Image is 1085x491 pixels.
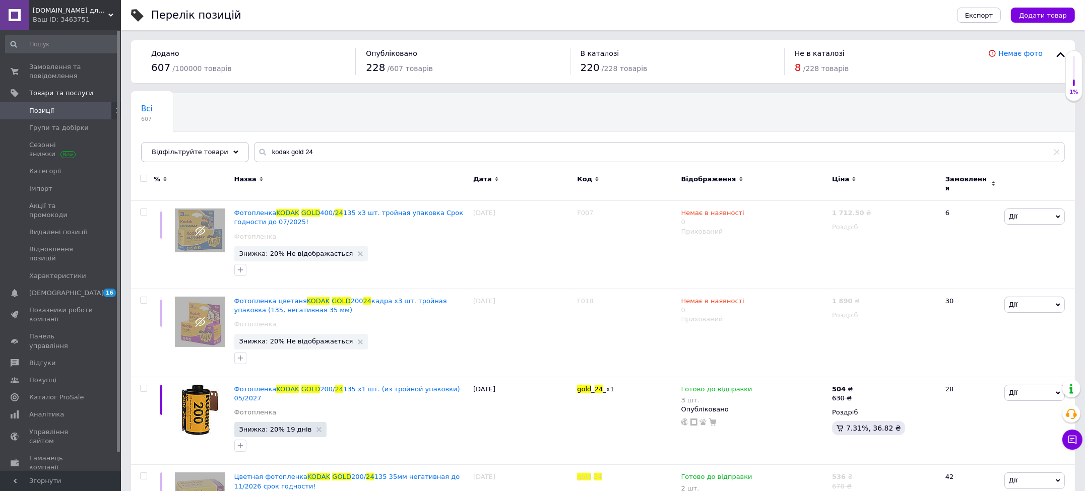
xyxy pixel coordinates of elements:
span: [DEMOGRAPHIC_DATA] [29,289,104,298]
span: F007 [577,209,593,217]
img: Фотопленка KODAK GOLD 200/24 135 х1 шт. (из тройной упаковки) 05/2027 [175,385,225,435]
span: 24 [363,297,372,305]
span: Відфільтруйте товари [152,148,228,156]
span: GOLD [332,473,351,480]
span: Гаманець компанії [29,454,93,472]
span: KODAK [307,473,330,480]
span: Не в каталозі [795,49,845,57]
b: 1 890 [832,297,853,305]
span: 24 [335,385,344,393]
span: Ціна [832,175,849,184]
span: Показники роботи компанії [29,306,93,324]
span: Товари та послуги [29,89,93,98]
span: / 228 товарів [803,64,849,73]
span: Експорт [965,12,993,19]
span: Немає в наявності [681,297,744,308]
div: Роздріб [832,311,937,320]
span: Готово до відправки [681,385,752,396]
span: GOLD [301,209,321,217]
div: Перелік позицій [151,10,241,21]
div: Опубліковано [681,405,827,414]
span: 607 [141,115,153,123]
span: KODAK [307,297,330,305]
span: GOLD [301,385,321,393]
div: 28 [939,377,1002,465]
span: Дата [473,175,492,184]
span: / 607 товарів [388,64,433,73]
span: 228 [366,61,385,74]
span: Сезонні знижки [29,141,93,159]
span: KODAK [276,385,299,393]
span: / 228 товарів [602,64,647,73]
div: ₴ [832,385,853,394]
div: ₴ [832,472,853,481]
span: 200/ [351,473,366,480]
div: Роздріб [832,408,937,417]
a: ФотопленкаKODAKGOLD200/24135 х1 шт. (из тройной упаковки) 05/2027 [234,385,460,402]
span: F018 [577,297,593,305]
span: Управління сайтом [29,428,93,446]
span: Готово до відправки [681,473,752,483]
button: Додати товар [1011,8,1075,23]
span: GOLD [332,297,351,305]
span: 16 [103,289,116,297]
span: Каталог ProSale [29,393,84,402]
b: 1 712.50 [832,209,864,217]
span: Відновлення позицій [29,245,93,263]
img: Фотопленка KODAK GOLD 400/24 135 х3 шт. тройная упаковка Срок годности до 07/2025! [175,208,225,252]
span: Характеристики [29,271,86,280]
div: Прихований [681,315,827,324]
span: GIFTOK.COM.UA для себе і не тільки) [33,6,108,15]
button: Експорт [957,8,1001,23]
span: Панель управління [29,332,93,350]
span: _x1 [603,385,614,393]
span: 135 35мм негативная до 11/2026 срок годности! [234,473,460,489]
div: Ваш ID: 3463751 [33,15,121,24]
button: Чат з покупцем [1062,430,1082,450]
div: 6 [939,201,1002,289]
span: gold [577,385,591,393]
span: 400/ [320,209,335,217]
span: Код [577,175,592,184]
div: 3 шт. [681,396,752,404]
div: 0 [681,208,744,227]
span: 24 [335,209,344,217]
span: Покупці [29,376,56,385]
span: Видалені позиції [29,228,87,237]
div: ₴ [832,208,871,218]
span: 135 х3 шт. тройная упаковка Срок годности до 07/2025! [234,209,464,226]
span: % [154,175,160,184]
span: 200 [351,297,363,305]
span: Дії [1009,213,1017,220]
img: Фотопленка цветаня KODAK GOLD 200 24 кадра х3 шт. тройная упаковка (135, негативная 35 мм) [175,297,225,347]
span: Назва [234,175,257,184]
span: Цветная фотопленка [234,473,307,480]
span: В каталозі [581,49,619,57]
span: Дії [1009,301,1017,308]
a: Фотопленка [234,232,277,241]
span: Фотопленка [234,209,277,217]
div: 670 ₴ [832,482,853,491]
span: Фотопленка цветаня [234,297,307,305]
div: [DATE] [471,289,575,377]
span: Знижка: 20% 19 днів [239,426,312,433]
span: Знижка: 20% Не відображається [239,338,353,344]
span: Немає в наявності [681,209,744,220]
span: 135 х1 шт. (из тройной упаковки) 05/2027 [234,385,460,402]
span: Аналітика [29,410,64,419]
span: Групи та добірки [29,123,89,132]
b: 504 [832,385,846,393]
span: 607 [151,61,170,74]
span: Імпорт [29,184,52,193]
span: / 100000 товарів [172,64,231,73]
div: ₴ [832,297,860,306]
span: Замовлення [945,175,989,193]
a: Фотопленка [234,408,277,417]
a: Фотопленка цветаняKODAKGOLD20024кадра х3 шт. тройная упаковка (135, негативная 35 мм) [234,297,447,314]
span: Опубліковано [366,49,417,57]
span: Дії [1009,476,1017,484]
div: 1% [1066,89,1082,96]
div: 630 ₴ [832,394,853,403]
span: - [591,473,594,480]
span: Відображення [681,175,736,184]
